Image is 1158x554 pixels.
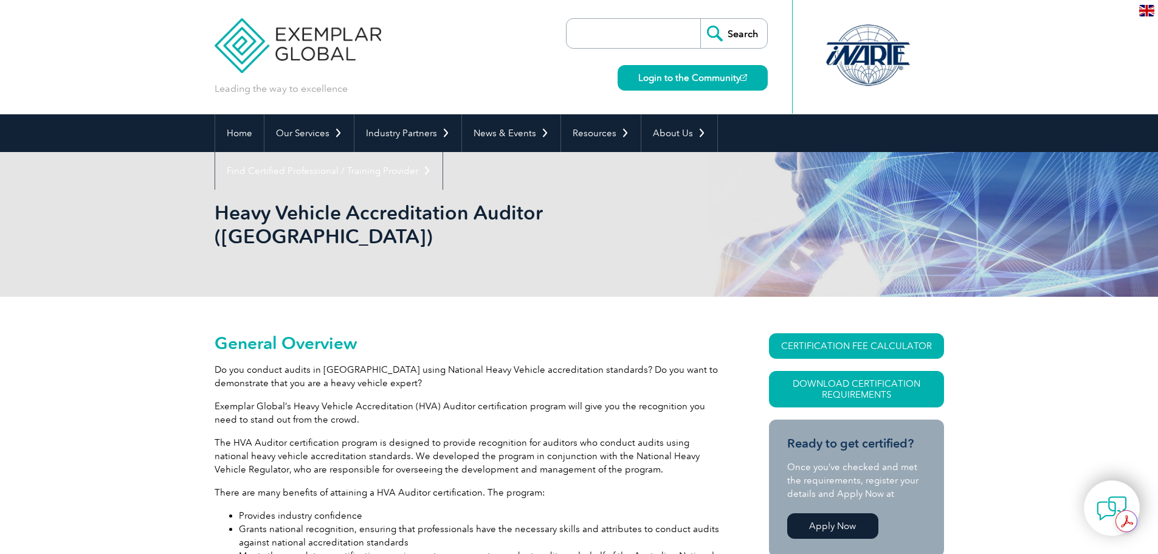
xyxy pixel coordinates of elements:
img: open_square.png [740,74,747,81]
p: Once you’ve checked and met the requirements, register your details and Apply Now at [787,460,926,500]
a: Our Services [264,114,354,152]
p: Exemplar Global’s Heavy Vehicle Accreditation (HVA) Auditor certification program will give you t... [215,400,725,426]
li: Provides industry confidence [239,509,725,522]
a: Resources [561,114,641,152]
img: contact-chat.png [1097,493,1127,524]
input: Search [700,19,767,48]
a: Home [215,114,264,152]
p: Do you conduct audits in [GEOGRAPHIC_DATA] using National Heavy Vehicle accreditation standards? ... [215,363,725,390]
h3: Ready to get certified? [787,436,926,451]
a: Login to the Community [618,65,768,91]
img: en [1139,5,1154,16]
a: News & Events [462,114,560,152]
a: Download Certification Requirements [769,371,944,407]
a: Find Certified Professional / Training Provider [215,152,443,190]
p: There are many benefits of attaining a HVA Auditor certification. The program: [215,486,725,499]
a: CERTIFICATION FEE CALCULATOR [769,333,944,359]
h2: General Overview [215,333,725,353]
p: The HVA Auditor certification program is designed to provide recognition for auditors who conduct... [215,436,725,476]
a: Industry Partners [354,114,461,152]
h1: Heavy Vehicle Accreditation Auditor ([GEOGRAPHIC_DATA]) [215,201,681,248]
p: Leading the way to excellence [215,82,348,95]
a: About Us [641,114,717,152]
a: Apply Now [787,513,878,539]
li: Grants national recognition, ensuring that professionals have the necessary skills and attributes... [239,522,725,549]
